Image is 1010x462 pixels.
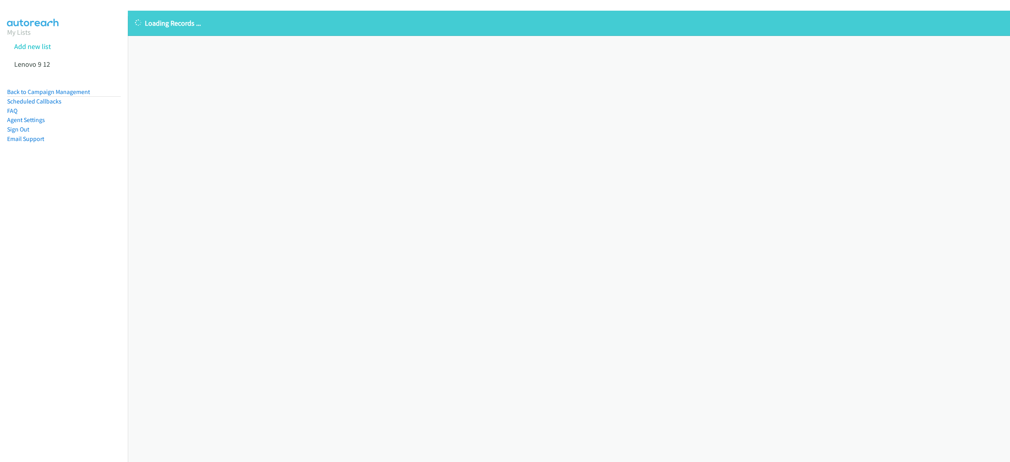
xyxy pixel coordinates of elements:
a: Email Support [7,135,44,143]
a: Add new list [14,42,51,51]
a: FAQ [7,107,17,115]
a: Lenovo 9 12 [14,60,50,69]
a: Sign Out [7,126,29,133]
a: Agent Settings [7,116,45,124]
a: My Lists [7,28,31,37]
a: Back to Campaign Management [7,88,90,96]
p: Loading Records ... [135,18,1003,28]
a: Scheduled Callbacks [7,98,62,105]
